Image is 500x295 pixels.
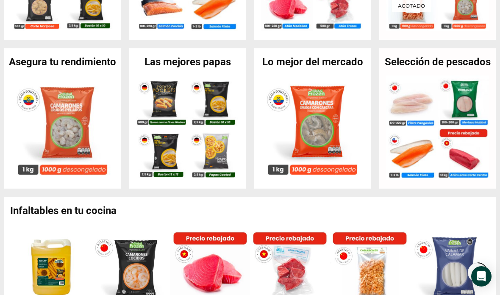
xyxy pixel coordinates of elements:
[471,266,492,287] div: Open Intercom Messenger
[10,206,496,216] h2: Infaltables en tu cocina
[129,57,246,67] h2: Las mejores papas
[4,57,121,67] h2: Asegura tu rendimiento
[254,57,371,67] h2: Lo mejor del mercado
[379,57,496,67] h2: Selección de pescados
